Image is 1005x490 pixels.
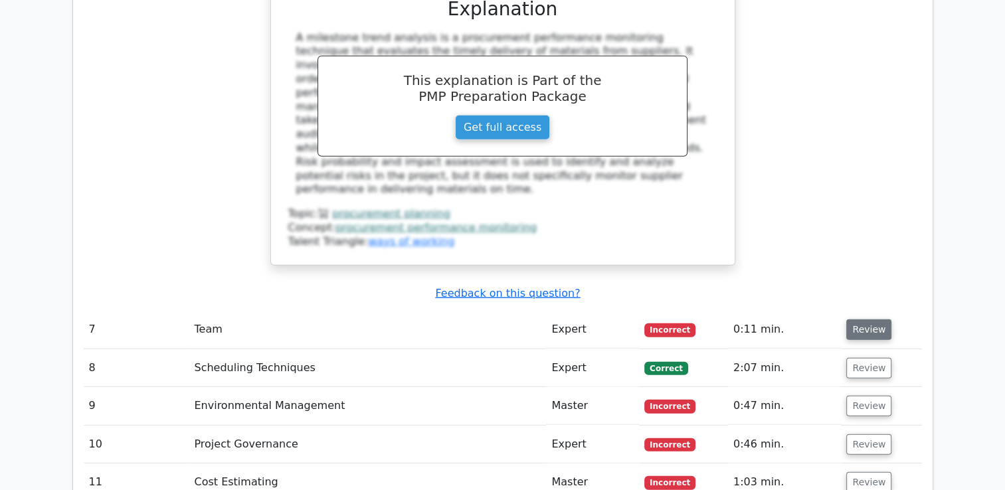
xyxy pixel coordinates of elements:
a: procurement planning [332,207,450,220]
a: ways of working [368,235,454,248]
td: Team [189,311,546,349]
td: Expert [546,426,639,463]
td: Project Governance [189,426,546,463]
button: Review [846,358,891,378]
td: 2:07 min. [728,349,842,387]
div: A milestone trend analysis is a procurement performance monitoring technique that evaluates the t... [296,31,709,197]
span: Incorrect [644,400,695,413]
span: Correct [644,362,687,375]
div: Topic: [288,207,717,221]
button: Review [846,319,891,340]
td: Master [546,387,639,425]
td: 10 [84,426,189,463]
span: Incorrect [644,476,695,489]
td: 0:46 min. [728,426,842,463]
a: Feedback on this question? [435,287,580,299]
td: 0:47 min. [728,387,842,425]
div: Concept: [288,221,717,235]
span: Incorrect [644,323,695,337]
button: Review [846,396,891,416]
a: procurement performance monitoring [335,221,537,234]
div: Talent Triangle: [288,207,717,248]
button: Review [846,434,891,455]
td: Expert [546,349,639,387]
td: 0:11 min. [728,311,842,349]
td: 7 [84,311,189,349]
td: 8 [84,349,189,387]
a: Get full access [455,115,550,140]
td: Scheduling Techniques [189,349,546,387]
td: 9 [84,387,189,425]
td: Environmental Management [189,387,546,425]
td: Expert [546,311,639,349]
span: Incorrect [644,438,695,451]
